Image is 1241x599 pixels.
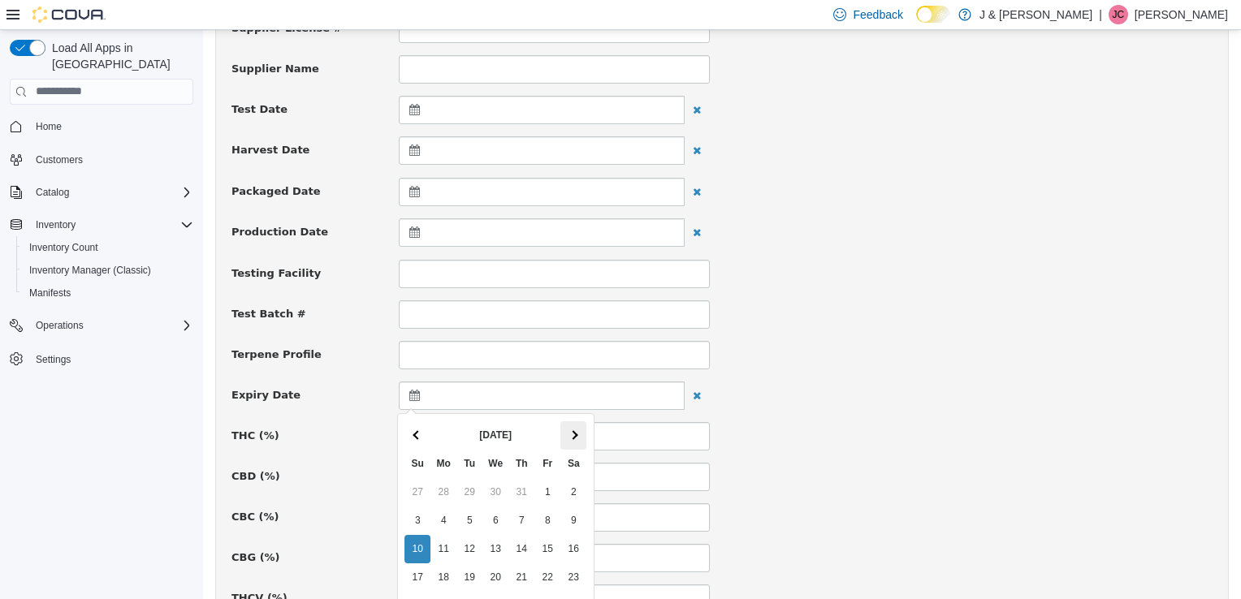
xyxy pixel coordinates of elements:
[279,505,305,533] td: 13
[23,261,158,280] a: Inventory Manager (Classic)
[305,562,331,590] td: 28
[253,505,279,533] td: 12
[357,420,383,448] th: Sa
[3,114,200,138] button: Home
[28,237,118,249] span: Testing Facility
[28,73,84,85] span: Test Date
[279,533,305,562] td: 20
[979,5,1092,24] p: J & [PERSON_NAME]
[29,287,71,299] span: Manifests
[23,283,193,303] span: Manifests
[29,264,151,277] span: Inventory Manager (Classic)
[29,183,76,202] button: Catalog
[28,480,76,493] span: CBC (%)
[28,196,125,208] span: Production Date
[28,155,118,167] span: Packaged Date
[36,319,84,332] span: Operations
[305,420,331,448] th: Th
[1135,5,1228,24] p: [PERSON_NAME]
[3,314,200,337] button: Operations
[36,120,62,133] span: Home
[23,283,77,303] a: Manifests
[253,562,279,590] td: 26
[28,32,116,45] span: Supplier Name
[279,476,305,505] td: 6
[227,533,253,562] td: 18
[357,476,383,505] td: 9
[227,448,253,476] td: 28
[201,505,227,533] td: 10
[29,117,68,136] a: Home
[305,505,331,533] td: 14
[201,562,227,590] td: 24
[305,476,331,505] td: 7
[29,150,89,170] a: Customers
[29,215,193,235] span: Inventory
[227,476,253,505] td: 4
[28,521,77,533] span: CBG (%)
[253,448,279,476] td: 29
[357,562,383,590] td: 30
[16,282,200,304] button: Manifests
[331,505,357,533] td: 15
[1109,5,1128,24] div: Jared Cooney
[279,420,305,448] th: We
[3,181,200,204] button: Catalog
[28,440,77,452] span: CBD (%)
[28,399,76,412] span: THC (%)
[305,533,331,562] td: 21
[227,562,253,590] td: 25
[331,562,357,590] td: 29
[28,359,97,371] span: Expiry Date
[28,562,84,574] span: THCV (%)
[331,420,357,448] th: Fr
[853,6,902,23] span: Feedback
[29,348,193,368] span: Settings
[201,448,227,476] td: 27
[227,391,357,420] th: [DATE]
[357,533,383,562] td: 23
[29,241,98,254] span: Inventory Count
[279,562,305,590] td: 27
[253,476,279,505] td: 5
[253,533,279,562] td: 19
[29,316,193,335] span: Operations
[28,318,119,330] span: Terpene Profile
[357,448,383,476] td: 2
[23,238,105,257] a: Inventory Count
[201,420,227,448] th: Su
[36,353,71,366] span: Settings
[16,259,200,282] button: Inventory Manager (Classic)
[916,23,917,24] span: Dark Mode
[916,6,950,23] input: Dark Mode
[28,278,103,290] span: Test Batch #
[331,448,357,476] td: 1
[23,238,193,257] span: Inventory Count
[3,213,200,236] button: Inventory
[3,148,200,171] button: Customers
[29,149,193,170] span: Customers
[29,183,193,202] span: Catalog
[29,350,77,369] a: Settings
[32,6,106,23] img: Cova
[23,261,193,280] span: Inventory Manager (Classic)
[3,347,200,370] button: Settings
[331,533,357,562] td: 22
[227,505,253,533] td: 11
[279,448,305,476] td: 30
[29,215,82,235] button: Inventory
[227,420,253,448] th: Mo
[1099,5,1102,24] p: |
[36,218,76,231] span: Inventory
[16,236,200,259] button: Inventory Count
[305,448,331,476] td: 31
[201,533,227,562] td: 17
[10,108,193,413] nav: Complex example
[45,40,193,72] span: Load All Apps in [GEOGRAPHIC_DATA]
[28,114,106,126] span: Harvest Date
[1113,5,1125,24] span: JC
[201,476,227,505] td: 3
[29,316,90,335] button: Operations
[253,420,279,448] th: Tu
[36,186,69,199] span: Catalog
